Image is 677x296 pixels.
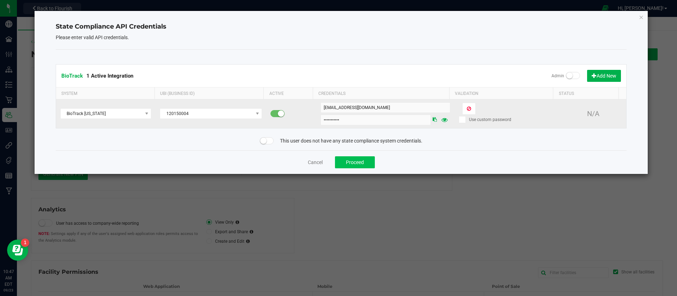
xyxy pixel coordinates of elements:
span: N/A [587,110,599,117]
h5: Please enter valid API credentials. [56,35,627,40]
span: Active [269,91,284,96]
span: Admin [551,73,564,78]
span: System [61,91,77,96]
label: Use custom password [459,116,555,123]
input: Username [321,102,451,113]
h4: State Compliance API Credentials [56,22,627,31]
span: Credentials [318,91,346,96]
span: 1 Active Integration [86,73,133,79]
iframe: Resource center unread badge [21,238,29,247]
span: Status [559,91,574,96]
span: BioTrack [61,73,83,79]
button: Add New [587,70,621,82]
span: 120150004 [160,109,253,119]
span: UBI (Business ID) [160,91,195,96]
button: Proceed [335,156,375,168]
span: BioTrack [US_STATE] [61,109,142,119]
input: Password [321,115,431,125]
iframe: Resource center [7,240,28,261]
button: Close [639,13,644,21]
span: This user does not have any state compliance system credentials. [280,137,422,145]
span: Validation [455,91,478,96]
button: Cancel [308,159,323,166]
